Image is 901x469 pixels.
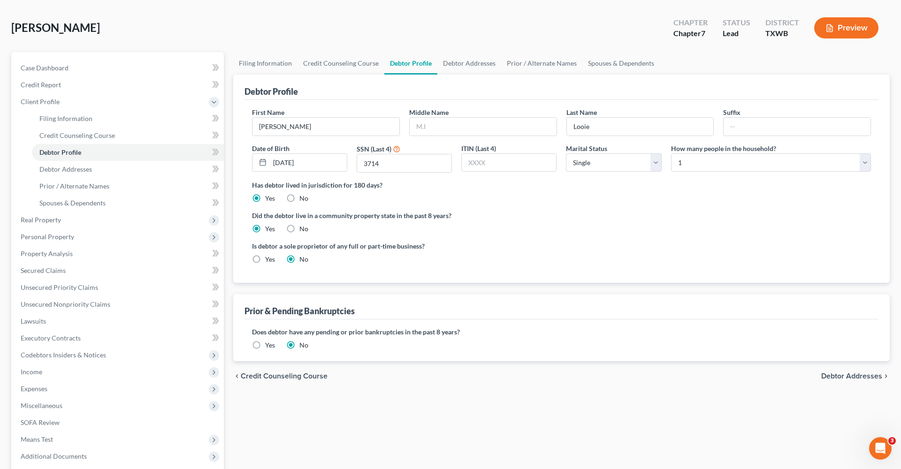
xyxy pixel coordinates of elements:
span: Filing Information [39,114,92,122]
label: Last Name [566,107,597,117]
span: Spouses & Dependents [39,199,106,207]
span: Secured Claims [21,266,66,274]
span: Executory Contracts [21,334,81,342]
div: Chapter [673,28,708,39]
span: [PERSON_NAME] [11,21,100,34]
button: Preview [814,17,878,38]
span: Credit Counseling Course [39,131,115,139]
a: Filing Information [233,52,298,75]
input: XXXX [357,154,451,172]
span: Miscellaneous [21,401,62,409]
label: Is debtor a sole proprietor of any full or part-time business? [252,241,557,251]
span: Lawsuits [21,317,46,325]
span: Prior / Alternate Names [39,182,109,190]
a: Credit Counseling Course [298,52,384,75]
label: Yes [265,340,275,350]
div: Chapter [673,17,708,28]
span: Case Dashboard [21,64,69,72]
label: Has debtor lived in jurisdiction for 180 days? [252,180,871,190]
a: Secured Claims [13,262,224,279]
a: Case Dashboard [13,60,224,76]
button: Debtor Addresses chevron_right [821,372,890,380]
span: 7 [701,29,705,38]
a: Lawsuits [13,313,224,330]
a: Unsecured Priority Claims [13,279,224,296]
label: Yes [265,194,275,203]
label: First Name [252,107,284,117]
input: XXXX [462,154,556,172]
input: MM/DD/YYYY [270,154,347,172]
input: -- [252,118,399,136]
a: Filing Information [32,110,224,127]
a: Credit Counseling Course [32,127,224,144]
a: Debtor Addresses [437,52,501,75]
span: Expenses [21,385,47,393]
a: Property Analysis [13,245,224,262]
label: No [299,340,308,350]
a: Debtor Profile [32,144,224,161]
span: Credit Counseling Course [241,372,328,380]
a: Credit Report [13,76,224,93]
a: Unsecured Nonpriority Claims [13,296,224,313]
i: chevron_right [882,372,890,380]
div: Debtor Profile [244,86,298,97]
div: Prior & Pending Bankruptcies [244,305,355,317]
span: Debtor Addresses [821,372,882,380]
button: chevron_left Credit Counseling Course [233,372,328,380]
label: Suffix [723,107,741,117]
input: -- [724,118,870,136]
span: Income [21,368,42,376]
label: Yes [265,255,275,264]
label: Date of Birth [252,144,290,153]
span: Personal Property [21,233,74,241]
span: Unsecured Priority Claims [21,283,98,291]
a: Debtor Addresses [32,161,224,178]
label: Yes [265,224,275,234]
span: Means Test [21,435,53,443]
i: chevron_left [233,372,241,380]
a: Spouses & Dependents [32,195,224,212]
label: Does debtor have any pending or prior bankruptcies in the past 8 years? [252,327,871,337]
div: TXWB [765,28,799,39]
iframe: Intercom live chat [869,437,892,460]
span: Additional Documents [21,452,87,460]
div: Lead [723,28,750,39]
input: -- [567,118,714,136]
a: Debtor Profile [384,52,437,75]
span: Debtor Addresses [39,165,92,173]
span: 3 [888,437,896,445]
a: Prior / Alternate Names [501,52,582,75]
label: Did the debtor live in a community property state in the past 8 years? [252,211,871,220]
span: Debtor Profile [39,148,81,156]
div: District [765,17,799,28]
label: ITIN (Last 4) [461,144,496,153]
a: Executory Contracts [13,330,224,347]
a: Spouses & Dependents [582,52,660,75]
label: No [299,224,308,234]
label: No [299,194,308,203]
a: Prior / Alternate Names [32,178,224,195]
a: SOFA Review [13,414,224,431]
label: No [299,255,308,264]
label: Middle Name [409,107,449,117]
span: Unsecured Nonpriority Claims [21,300,110,308]
input: M.I [410,118,557,136]
label: How many people in the household? [671,144,776,153]
div: Status [723,17,750,28]
span: SOFA Review [21,418,60,426]
span: Credit Report [21,81,61,89]
label: Marital Status [566,144,607,153]
span: Client Profile [21,98,60,106]
span: Codebtors Insiders & Notices [21,351,106,359]
span: Real Property [21,216,61,224]
span: Property Analysis [21,250,73,257]
label: SSN (Last 4) [357,144,391,154]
